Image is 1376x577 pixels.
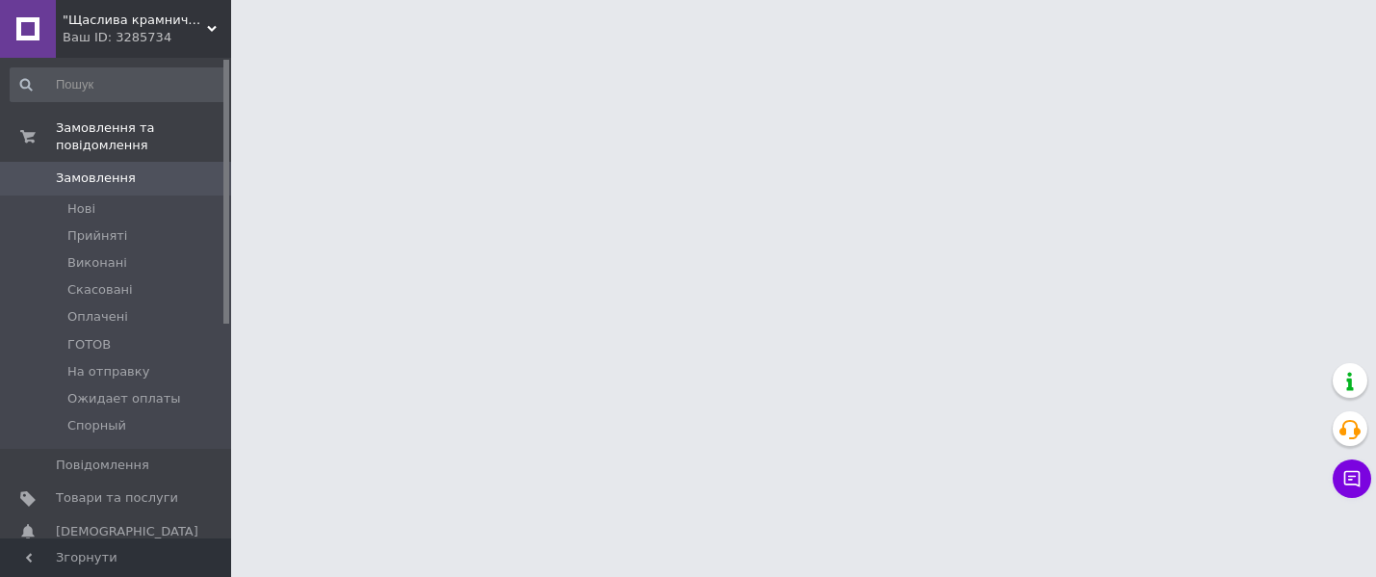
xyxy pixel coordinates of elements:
[67,200,95,218] span: Нові
[67,336,111,354] span: ГОТОВ
[10,67,227,102] input: Пошук
[56,523,198,540] span: [DEMOGRAPHIC_DATA]
[56,489,178,507] span: Товари та послуги
[67,363,149,380] span: На отправку
[67,417,126,434] span: Спорный
[56,119,231,154] span: Замовлення та повідомлення
[67,281,133,299] span: Скасовані
[67,227,127,245] span: Прийняті
[67,390,181,407] span: Ожидает оплаты
[67,308,128,326] span: Оплачені
[67,254,127,272] span: Виконані
[63,12,207,29] span: "Щаслива крамничка"
[56,457,149,474] span: Повідомлення
[63,29,231,46] div: Ваш ID: 3285734
[56,170,136,187] span: Замовлення
[1333,459,1371,498] button: Чат з покупцем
